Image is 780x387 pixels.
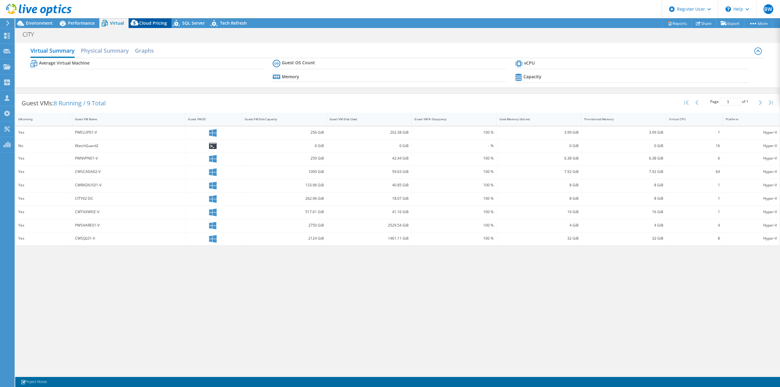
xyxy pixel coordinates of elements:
[691,19,716,28] a: Share
[669,142,720,149] div: 16
[584,235,664,242] div: 32 GiB
[669,222,720,229] div: 4
[75,182,183,188] div: CWRADIUS01-V
[18,235,69,242] div: Yes
[584,222,664,229] div: 4 GiB
[746,99,748,104] span: 1
[245,195,324,202] div: 262.96 GiB
[18,209,69,215] div: Yes
[669,155,720,162] div: 6
[414,195,494,202] div: 100 %
[135,44,154,57] h2: Graphs
[18,182,69,188] div: Yes
[499,117,571,121] div: Used Memory (Active)
[18,155,69,162] div: Yes
[414,142,494,149] div: - %
[499,182,579,188] div: 8 GiB
[726,195,777,202] div: Hyper-V
[584,117,656,121] div: Provisioned Memory
[110,20,124,26] span: Virtual
[584,142,664,149] div: 0 GiB
[499,209,579,215] div: 16 GiB
[584,155,664,162] div: 6.38 GiB
[182,20,205,26] span: SQL Server
[75,155,183,162] div: PWNVPN01-V
[245,209,324,215] div: 517.61 GiB
[726,117,770,121] div: Platform
[330,155,409,162] div: 42.44 GiB
[726,168,777,175] div: Hyper-V
[499,235,579,242] div: 32 GiB
[282,74,299,80] b: Memory
[75,222,183,229] div: PWSHARE01-V
[584,168,664,175] div: 7.92 GiB
[726,142,777,149] div: Hyper-V
[75,142,183,149] div: WatchGuard2
[414,129,494,136] div: 100 %
[245,182,324,188] div: 133.96 GiB
[584,129,664,136] div: 3.99 GiB
[245,142,324,149] div: 0 GiB
[245,117,317,121] div: Guest VM Disk Capacity
[725,6,731,12] svg: \n
[54,99,106,107] span: 8 Running / 9 Total
[499,142,579,149] div: 0 GiB
[584,209,664,215] div: 16 GiB
[726,209,777,215] div: Hyper-V
[669,209,720,215] div: 1
[414,235,494,242] div: 100 %
[720,98,741,106] input: jump to page
[669,168,720,175] div: 64
[330,129,409,136] div: 202.38 GiB
[710,98,748,106] span: Page of
[524,60,535,66] b: vCPU
[414,155,494,162] div: 100 %
[726,235,777,242] div: Hyper-V
[75,129,183,136] div: PWELUP01-V
[188,117,232,121] div: Guest VM OS
[245,129,324,136] div: 256 GiB
[18,195,69,202] div: Yes
[330,117,402,121] div: Guest VM Disk Used
[669,129,720,136] div: 1
[330,182,409,188] div: 40.85 GiB
[669,195,720,202] div: 1
[523,74,541,80] b: Capacity
[16,94,112,113] div: Guest VMs:
[245,168,324,175] div: 1000 GiB
[18,129,69,136] div: Yes
[414,222,494,229] div: 100 %
[75,117,175,121] div: Guest VM Name
[18,222,69,229] div: Yes
[584,182,664,188] div: 8 GiB
[414,117,486,121] div: Guest VM % Occupancy
[499,129,579,136] div: 3.99 GiB
[330,235,409,242] div: 1461.11 GiB
[726,222,777,229] div: Hyper-V
[499,168,579,175] div: 7.92 GiB
[245,235,324,242] div: 2124 GiB
[39,60,90,66] b: Average Virtual Machine
[414,168,494,175] div: 100 %
[75,235,183,242] div: CWSQL01-V
[30,44,75,58] h2: Virtual Summary
[726,155,777,162] div: Hyper-V
[499,195,579,202] div: 8 GiB
[330,168,409,175] div: 59.63 GiB
[726,182,777,188] div: Hyper-V
[669,117,713,121] div: Virtual CPU
[764,4,773,14] span: BW
[26,20,53,26] span: Environment
[330,142,409,149] div: 0 GiB
[68,20,95,26] span: Performance
[16,378,51,386] a: Project Notes
[139,20,167,26] span: Cloud Pricing
[282,60,315,66] b: Guest OS Count
[245,222,324,229] div: 2750 GiB
[220,20,247,26] span: Tech Refresh
[18,117,62,121] div: IsRunning
[499,155,579,162] div: 6.38 GiB
[669,235,720,242] div: 8
[414,209,494,215] div: 100 %
[726,129,777,136] div: Hyper-V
